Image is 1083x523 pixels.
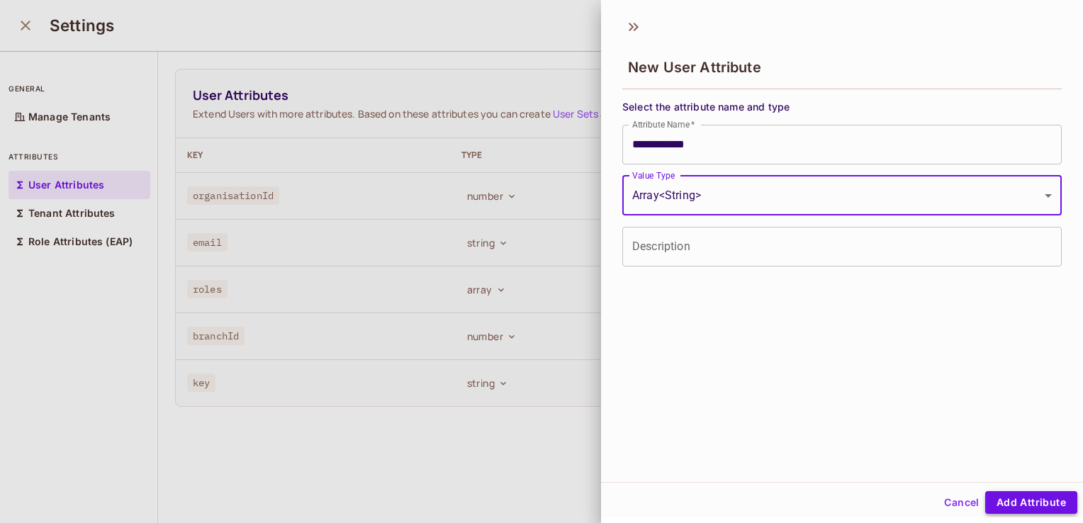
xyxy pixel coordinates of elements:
div: Array<String> [622,176,1062,215]
button: Cancel [938,491,984,514]
button: Add Attribute [985,491,1077,514]
span: New User Attribute [628,59,761,76]
span: Select the attribute name and type [622,100,1062,113]
label: Value Type [632,169,675,181]
label: Attribute Name [632,118,695,130]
